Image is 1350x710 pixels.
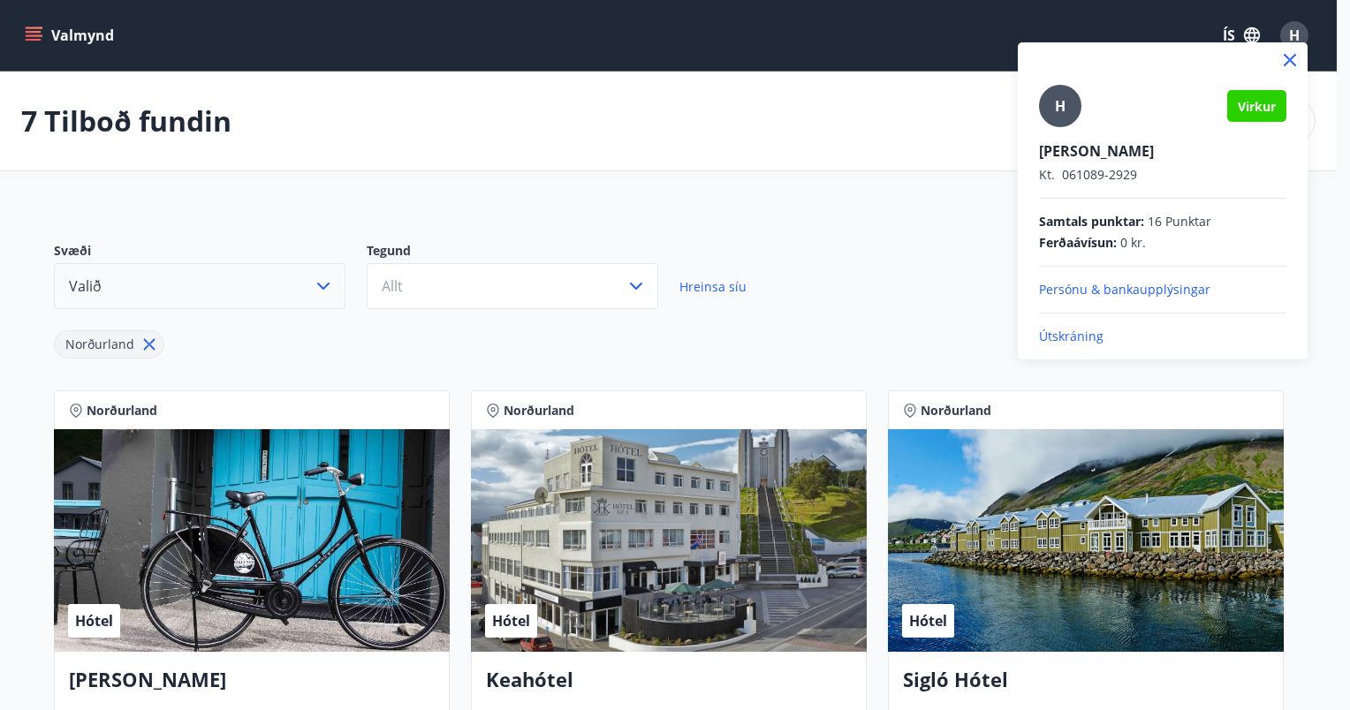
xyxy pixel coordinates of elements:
p: Persónu & bankaupplýsingar [1039,281,1286,298]
span: 0 kr. [1120,234,1146,252]
span: Ferðaávísun : [1039,234,1117,252]
span: Samtals punktar : [1039,213,1144,230]
p: [PERSON_NAME] [1039,141,1286,161]
span: Kt. [1039,166,1055,183]
span: H [1055,96,1066,116]
p: Útskráning [1039,328,1286,345]
span: 16 Punktar [1148,213,1211,230]
span: Virkur [1238,98,1276,115]
p: 061089-2929 [1039,166,1286,184]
